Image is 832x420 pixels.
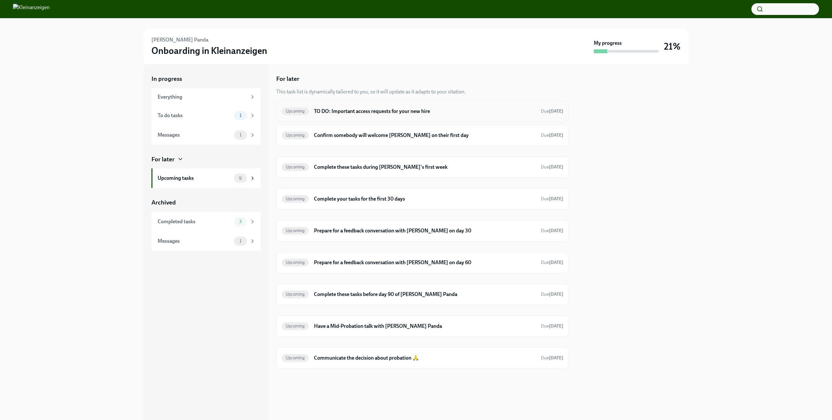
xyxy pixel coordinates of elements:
[664,41,681,52] h3: 21%
[549,164,563,170] strong: [DATE]
[549,108,563,114] strong: [DATE]
[541,228,563,234] span: September 29th, 2025 09:00
[314,164,536,171] h6: Complete these tasks during [PERSON_NAME]'s first week
[236,132,245,137] span: 1
[314,259,536,266] h6: Prepare for a feedback conversation with [PERSON_NAME] on day 60
[314,227,536,234] h6: Prepare for a feedback conversation with [PERSON_NAME] on day 30
[151,45,267,56] h3: Onboarding in Kleinanzeigen
[541,196,563,202] span: September 14th, 2025 09:00
[314,323,536,330] h6: Have a Mid-Probation talk with [PERSON_NAME] Panda
[235,219,246,224] span: 3
[158,112,231,119] div: To do tasks
[151,125,261,145] a: Messages1
[282,257,563,268] a: UpcomingPrepare for a feedback conversation with [PERSON_NAME] on day 60Due[DATE]
[541,355,563,361] span: Due
[158,218,231,225] div: Completed tasks
[282,196,309,201] span: Upcoming
[541,132,563,138] span: Due
[549,291,563,297] strong: [DATE]
[314,108,536,115] h6: TO DO: Important access requests for your new hire
[541,291,563,297] span: Due
[541,108,563,114] span: Due
[282,355,309,360] span: Upcoming
[236,239,245,243] span: 1
[151,155,261,164] a: For later
[276,75,299,83] h5: For later
[276,88,466,95] div: This task list is dynamically tailored to you, so it will update as it adapts to your sitation.
[282,353,563,363] a: UpcomingCommunicate the decision about probation 🙏Due[DATE]
[549,228,563,233] strong: [DATE]
[151,231,261,251] a: Messages1
[236,113,245,118] span: 1
[314,132,536,139] h6: Confirm somebody will welcome [PERSON_NAME] on their first day
[282,260,309,265] span: Upcoming
[549,323,563,329] strong: [DATE]
[151,88,261,106] a: Everything
[282,226,563,236] a: UpcomingPrepare for a feedback conversation with [PERSON_NAME] on day 30Due[DATE]
[541,228,563,233] span: Due
[282,228,309,233] span: Upcoming
[541,323,563,329] span: December 2nd, 2025 08:00
[282,165,309,169] span: Upcoming
[158,131,231,139] div: Messages
[549,355,563,361] strong: [DATE]
[314,195,536,203] h6: Complete your tasks for the first 30 days
[594,40,622,47] strong: My progress
[541,291,563,297] span: November 2nd, 2025 08:00
[151,198,261,207] a: Archived
[282,324,309,328] span: Upcoming
[151,75,261,83] a: In progress
[541,196,563,202] span: Due
[158,175,231,182] div: Upcoming tasks
[235,176,246,181] span: 9
[282,106,563,117] a: UpcomingTO DO: Important access requests for your new hireDue[DATE]
[541,164,563,170] span: Due
[541,260,563,265] span: Due
[541,132,563,138] span: September 2nd, 2025 09:00
[541,164,563,170] span: September 6th, 2025 09:00
[282,292,309,297] span: Upcoming
[13,4,50,14] img: Kleinanzeigen
[541,355,563,361] span: January 30th, 2026 08:00
[151,155,175,164] div: For later
[282,289,563,300] a: UpcomingComplete these tasks before day 90 of [PERSON_NAME] PandaDue[DATE]
[541,259,563,266] span: October 29th, 2025 08:00
[282,133,309,138] span: Upcoming
[282,194,563,204] a: UpcomingComplete your tasks for the first 30 daysDue[DATE]
[549,260,563,265] strong: [DATE]
[158,238,231,245] div: Messages
[151,212,261,231] a: Completed tasks3
[282,130,563,141] a: UpcomingConfirm somebody will welcome [PERSON_NAME] on their first dayDue[DATE]
[151,106,261,125] a: To do tasks1
[282,321,563,331] a: UpcomingHave a Mid-Probation talk with [PERSON_NAME] PandaDue[DATE]
[282,109,309,114] span: Upcoming
[158,93,247,101] div: Everything
[151,168,261,188] a: Upcoming tasks9
[541,323,563,329] span: Due
[314,291,536,298] h6: Complete these tasks before day 90 of [PERSON_NAME] Panda
[151,36,208,43] h6: [PERSON_NAME] Panda
[282,162,563,172] a: UpcomingComplete these tasks during [PERSON_NAME]'s first weekDue[DATE]
[314,354,536,362] h6: Communicate the decision about probation 🙏
[549,132,563,138] strong: [DATE]
[541,108,563,114] span: August 30th, 2025 09:00
[549,196,563,202] strong: [DATE]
